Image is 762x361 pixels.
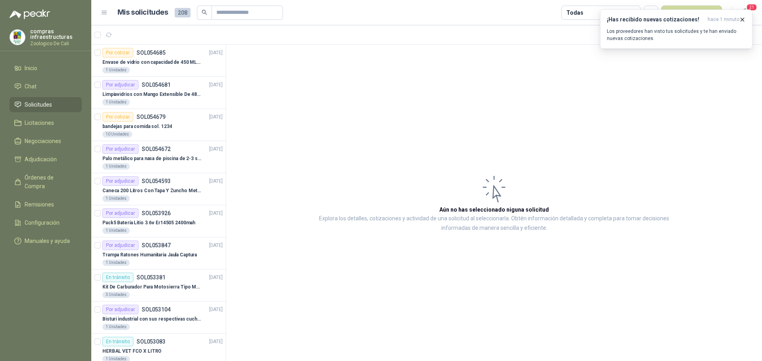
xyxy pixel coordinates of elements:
[439,205,549,214] h3: Aún no has seleccionado niguna solicitud
[102,195,130,202] div: 1 Unidades
[10,197,82,212] a: Remisiones
[91,205,226,237] a: Por adjudicarSOL053926[DATE] Pack5 Batería Litio 3.6v Er14505 2400mah1 Unidades
[10,61,82,76] a: Inicio
[25,173,74,191] span: Órdenes de Compra
[25,237,70,245] span: Manuales y ayuda
[30,41,82,46] p: Zoologico De Cali
[10,152,82,167] a: Adjudicación
[102,131,132,138] div: 10 Unidades
[102,144,139,154] div: Por adjudicar
[209,306,223,313] p: [DATE]
[142,210,171,216] p: SOL053926
[142,178,171,184] p: SOL054593
[102,324,130,330] div: 1 Unidades
[102,208,139,218] div: Por adjudicar
[209,178,223,185] p: [DATE]
[708,16,739,23] span: hace 1 minuto
[102,219,195,227] p: Pack5 Batería Litio 3.6v Er14505 2400mah
[25,200,54,209] span: Remisiones
[137,50,165,55] p: SOL054685
[102,59,201,66] p: Envase de vidrio con capacidad de 450 ML – 9X8X8 CM Caja x 12 unidades
[209,81,223,89] p: [DATE]
[102,67,130,73] div: 1 Unidades
[209,338,223,346] p: [DATE]
[209,242,223,249] p: [DATE]
[209,274,223,281] p: [DATE]
[30,29,82,40] p: compras infraestructuras
[102,283,201,291] p: Kit De Carburador Para Motosierra Tipo M250 - Zama
[102,176,139,186] div: Por adjudicar
[746,4,757,11] span: 21
[175,8,190,17] span: 208
[91,173,226,205] a: Por adjudicarSOL054593[DATE] Caneca 200 Litros Con Tapa Y Zuncho Metalico1 Unidades
[102,337,133,346] div: En tránsito
[102,48,133,57] div: Por cotizar
[607,28,746,42] p: Los proveedores han visto tus solicitudes y te han enviado nuevas cotizaciones.
[209,49,223,57] p: [DATE]
[566,8,583,17] div: Todas
[607,16,704,23] h3: ¡Has recibido nuevas cotizaciones!
[25,64,37,73] span: Inicio
[10,97,82,112] a: Solicitudes
[102,227,130,234] div: 1 Unidades
[10,30,25,45] img: Company Logo
[102,315,201,323] p: Bisturi industrial con sus respectivas cuchillas segun muestra
[10,215,82,230] a: Configuración
[10,170,82,194] a: Órdenes de Compra
[738,6,752,20] button: 21
[10,233,82,248] a: Manuales y ayuda
[102,251,197,259] p: Trampa Ratones Humanitaria Jaula Captura
[209,210,223,217] p: [DATE]
[102,91,201,98] p: Limpiavidrios con Mango Extensible De 48 a 78 cm
[142,82,171,88] p: SOL054681
[102,260,130,266] div: 1 Unidades
[102,123,172,130] p: bandejas para comida sol. 1234
[142,146,171,152] p: SOL054672
[10,79,82,94] a: Chat
[102,155,201,162] p: Palo metálico para nasa de piscina de 2-3 sol.1115
[10,10,50,19] img: Logo peakr
[137,114,165,120] p: SOL054679
[102,80,139,90] div: Por adjudicar
[25,137,61,145] span: Negociaciones
[209,113,223,121] p: [DATE]
[306,214,683,233] p: Explora los detalles, cotizaciones y actividad de una solicitud al seleccionarla. Obtén informaci...
[91,77,226,109] a: Por adjudicarSOL054681[DATE] Limpiavidrios con Mango Extensible De 48 a 78 cm1 Unidades
[91,109,226,141] a: Por cotizarSOL054679[DATE] bandejas para comida sol. 123410 Unidades
[142,243,171,248] p: SOL053847
[25,218,60,227] span: Configuración
[102,273,133,282] div: En tránsito
[661,6,722,20] button: Nueva solicitud
[102,348,162,355] p: HERBAL VET FCO X LITRO
[600,10,752,49] button: ¡Has recibido nuevas cotizaciones!hace 1 minuto Los proveedores han visto tus solicitudes y te ha...
[91,302,226,334] a: Por adjudicarSOL053104[DATE] Bisturi industrial con sus respectivas cuchillas segun muestra1 Unid...
[117,7,168,18] h1: Mis solicitudes
[102,163,130,170] div: 1 Unidades
[102,292,130,298] div: 3 Unidades
[91,269,226,302] a: En tránsitoSOL053381[DATE] Kit De Carburador Para Motosierra Tipo M250 - Zama3 Unidades
[142,307,171,312] p: SOL053104
[102,305,139,314] div: Por adjudicar
[10,134,82,149] a: Negociaciones
[137,339,165,344] p: SOL053083
[102,187,201,195] p: Caneca 200 Litros Con Tapa Y Zuncho Metalico
[25,100,52,109] span: Solicitudes
[91,237,226,269] a: Por adjudicarSOL053847[DATE] Trampa Ratones Humanitaria Jaula Captura1 Unidades
[102,99,130,105] div: 1 Unidades
[91,45,226,77] a: Por cotizarSOL054685[DATE] Envase de vidrio con capacidad de 450 ML – 9X8X8 CM Caja x 12 unidades...
[137,275,165,280] p: SOL053381
[25,155,57,164] span: Adjudicación
[202,10,207,15] span: search
[25,82,37,91] span: Chat
[102,112,133,122] div: Por cotizar
[102,241,139,250] div: Por adjudicar
[25,118,54,127] span: Licitaciones
[209,145,223,153] p: [DATE]
[91,141,226,173] a: Por adjudicarSOL054672[DATE] Palo metálico para nasa de piscina de 2-3 sol.11151 Unidades
[10,115,82,130] a: Licitaciones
